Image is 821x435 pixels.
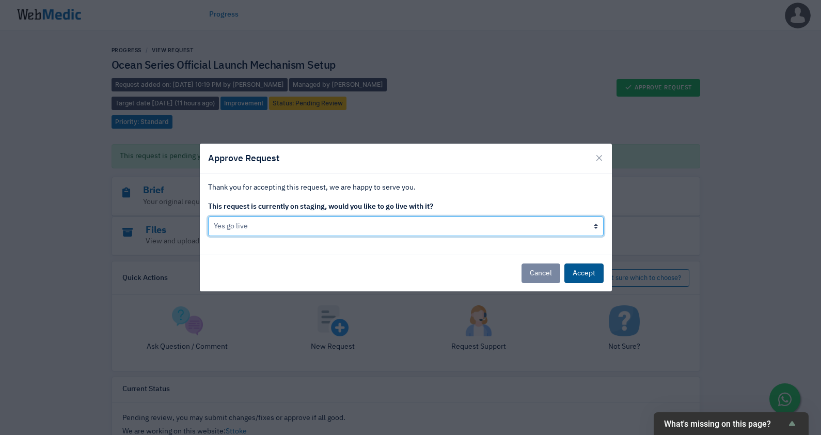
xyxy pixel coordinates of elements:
p: Thank you for accepting this request, we are happy to serve you. [208,182,604,193]
button: Show survey - What's missing on this page? [664,417,798,430]
button: Close [587,144,612,173]
button: Cancel [522,263,560,283]
button: Accept [564,263,604,283]
h5: Approve Request [208,152,279,165]
span: What's missing on this page? [664,419,786,429]
span: × [595,151,604,165]
strong: This request is currently on staging, would you like to go live with it? [208,203,433,210]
